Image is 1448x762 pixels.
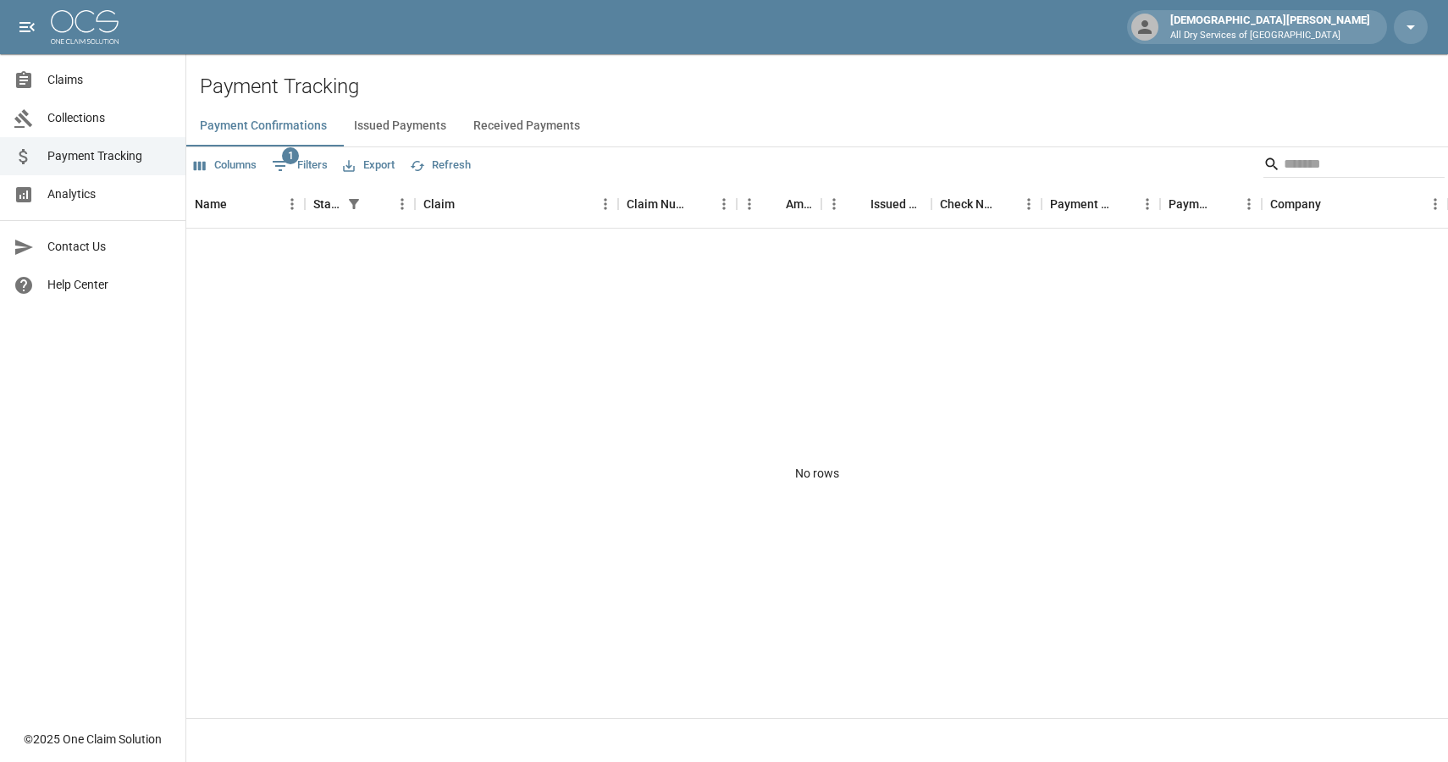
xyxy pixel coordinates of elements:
[47,109,172,127] span: Collections
[737,180,821,228] div: Amount
[10,10,44,44] button: open drawer
[1160,180,1262,228] div: Payment Type
[737,191,762,217] button: Menu
[186,106,340,146] button: Payment Confirmations
[406,152,475,179] button: Refresh
[1213,192,1236,216] button: Sort
[200,75,1448,99] h2: Payment Tracking
[47,238,172,256] span: Contact Us
[1262,180,1448,228] div: Company
[1321,192,1345,216] button: Sort
[1170,29,1370,43] p: All Dry Services of [GEOGRAPHIC_DATA]
[186,229,1448,718] div: No rows
[931,180,1042,228] div: Check Number
[47,147,172,165] span: Payment Tracking
[423,180,455,228] div: Claim
[186,106,1448,146] div: dynamic tabs
[415,180,618,228] div: Claim
[762,192,786,216] button: Sort
[1042,180,1160,228] div: Payment Method
[940,180,992,228] div: Check Number
[870,180,923,228] div: Issued Date
[190,152,261,179] button: Select columns
[688,192,711,216] button: Sort
[821,180,931,228] div: Issued Date
[1169,180,1213,228] div: Payment Type
[227,192,251,216] button: Sort
[390,191,415,217] button: Menu
[279,191,305,217] button: Menu
[455,192,478,216] button: Sort
[305,180,415,228] div: Status
[47,71,172,89] span: Claims
[1236,191,1262,217] button: Menu
[618,180,737,228] div: Claim Number
[1050,180,1111,228] div: Payment Method
[366,192,390,216] button: Sort
[1135,191,1160,217] button: Menu
[1263,151,1445,181] div: Search
[711,191,737,217] button: Menu
[47,185,172,203] span: Analytics
[1270,180,1321,228] div: Company
[1163,12,1377,42] div: [DEMOGRAPHIC_DATA][PERSON_NAME]
[51,10,119,44] img: ocs-logo-white-transparent.png
[460,106,594,146] button: Received Payments
[47,276,172,294] span: Help Center
[627,180,688,228] div: Claim Number
[342,192,366,216] div: 1 active filter
[313,180,342,228] div: Status
[342,192,366,216] button: Show filters
[24,731,162,748] div: © 2025 One Claim Solution
[186,180,305,228] div: Name
[282,147,299,164] span: 1
[1111,192,1135,216] button: Sort
[821,191,847,217] button: Menu
[786,180,813,228] div: Amount
[1423,191,1448,217] button: Menu
[992,192,1016,216] button: Sort
[847,192,870,216] button: Sort
[339,152,399,179] button: Export
[593,191,618,217] button: Menu
[195,180,227,228] div: Name
[1016,191,1042,217] button: Menu
[268,152,332,179] button: Show filters
[340,106,460,146] button: Issued Payments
